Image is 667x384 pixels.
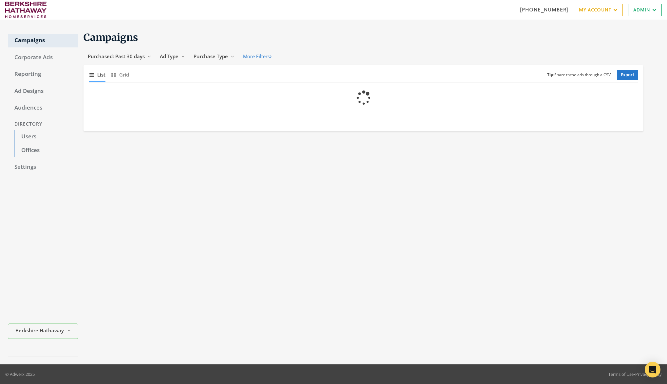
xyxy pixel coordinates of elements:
[89,68,105,82] button: List
[5,371,35,377] p: © Adwerx 2025
[5,2,46,18] img: Adwerx
[88,53,145,60] span: Purchased: Past 30 days
[8,323,78,339] button: Berkshire Hathaway HomeServices
[8,118,78,130] div: Directory
[194,53,228,60] span: Purchase Type
[635,371,662,377] a: Privacy Policy
[97,71,105,79] span: List
[189,50,239,62] button: Purchase Type
[520,6,568,13] a: [PHONE_NUMBER]
[608,371,662,377] div: •
[14,130,78,144] a: Users
[119,71,129,79] span: Grid
[14,144,78,157] a: Offices
[8,101,78,115] a: Audiences
[8,34,78,47] a: Campaigns
[8,51,78,64] a: Corporate Ads
[156,50,189,62] button: Ad Type
[608,371,634,377] a: Terms of Use
[617,70,638,80] a: Export
[15,327,65,334] span: Berkshire Hathaway HomeServices
[160,53,178,60] span: Ad Type
[628,4,662,16] a: Admin
[8,160,78,174] a: Settings
[547,72,612,78] small: Share these ads through a CSV.
[8,67,78,81] a: Reporting
[547,72,554,78] b: Tip:
[111,68,129,82] button: Grid
[83,31,138,44] span: Campaigns
[239,50,276,62] button: More Filters
[8,84,78,98] a: Ad Designs
[645,362,660,377] div: Open Intercom Messenger
[83,50,156,62] button: Purchased: Past 30 days
[574,4,623,16] a: My Account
